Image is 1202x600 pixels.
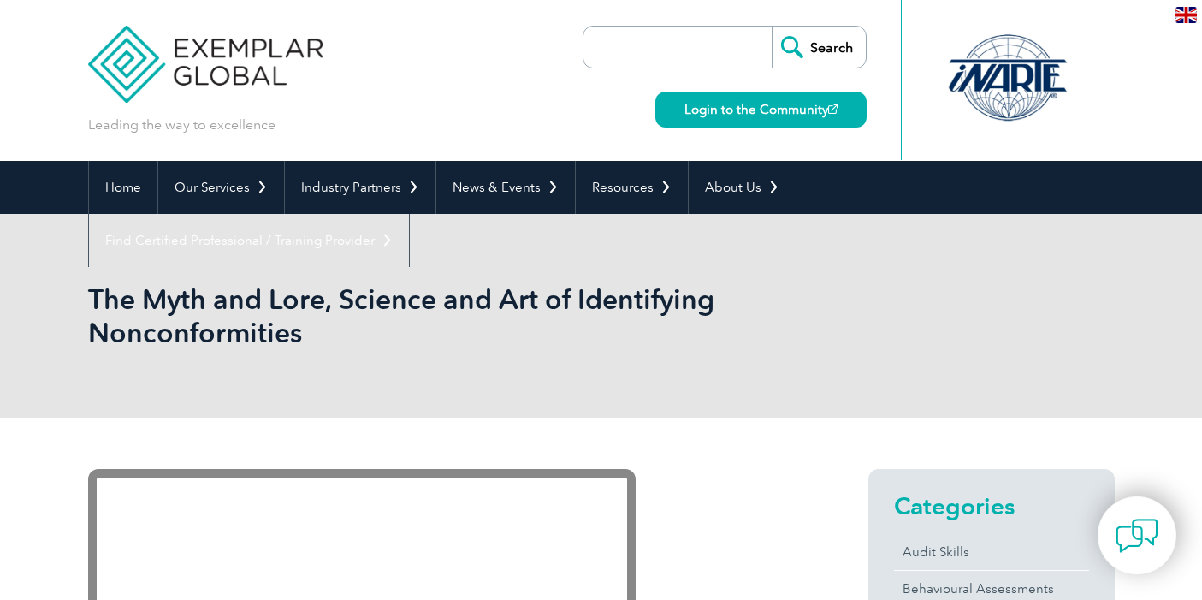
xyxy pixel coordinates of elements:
[828,104,838,114] img: open_square.png
[436,161,575,214] a: News & Events
[655,92,867,128] a: Login to the Community
[1175,7,1197,23] img: en
[894,492,1089,520] h2: Categories
[894,534,1089,570] a: Audit Skills
[158,161,284,214] a: Our Services
[576,161,688,214] a: Resources
[88,116,275,134] p: Leading the way to excellence
[772,27,866,68] input: Search
[89,161,157,214] a: Home
[285,161,435,214] a: Industry Partners
[88,282,745,349] h1: The Myth and Lore, Science and Art of Identifying Nonconformities
[1116,514,1158,557] img: contact-chat.png
[89,214,409,267] a: Find Certified Professional / Training Provider
[689,161,796,214] a: About Us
